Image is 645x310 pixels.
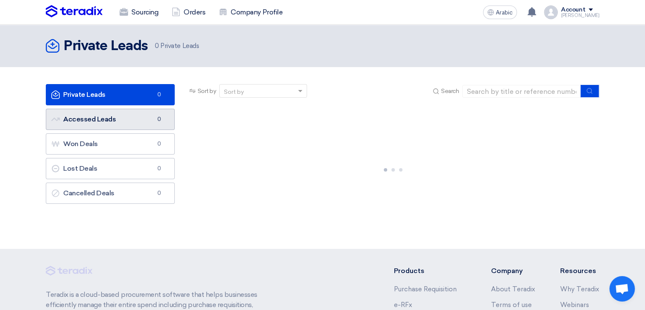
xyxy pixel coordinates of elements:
[46,183,175,204] a: Cancelled Deals0
[560,301,589,309] a: Webinars
[63,90,106,99] font: Private Leads
[160,42,199,50] font: Private Leads
[224,88,244,96] font: Sort by
[561,13,599,18] font: [PERSON_NAME]
[231,8,282,16] font: Company Profile
[441,87,459,95] font: Search
[491,285,535,293] a: About Teradix
[157,165,161,172] font: 0
[462,85,581,98] input: Search by title or reference number
[491,301,531,309] a: Terms of use
[63,140,98,148] font: Won Deals
[63,164,97,172] font: Lost Deals
[560,285,599,293] a: Why Teradix
[64,39,148,53] font: Private Leads
[394,285,457,293] a: Purchase Requisition
[198,87,216,95] font: Sort by
[113,3,165,22] a: Sourcing
[483,6,517,19] button: Arabic
[63,189,114,197] font: Cancelled Deals
[609,276,635,302] div: Open chat
[165,3,212,22] a: Orders
[157,190,161,196] font: 0
[157,91,161,98] font: 0
[46,5,103,18] img: Teradix logo
[394,267,424,275] font: Products
[157,116,161,122] font: 0
[155,42,159,50] font: 0
[46,133,175,155] a: Won Deals0
[63,115,116,123] font: Accessed Leads
[157,141,161,147] font: 0
[560,267,596,275] font: Resources
[46,109,175,130] a: Accessed Leads0
[491,267,522,275] font: Company
[184,8,205,16] font: Orders
[131,8,158,16] font: Sourcing
[496,9,513,16] font: Arabic
[46,84,175,105] a: Private Leads0
[561,6,585,13] font: Account
[544,6,558,19] img: profile_test.png
[394,301,412,309] a: e-RFx
[46,158,175,179] a: Lost Deals0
